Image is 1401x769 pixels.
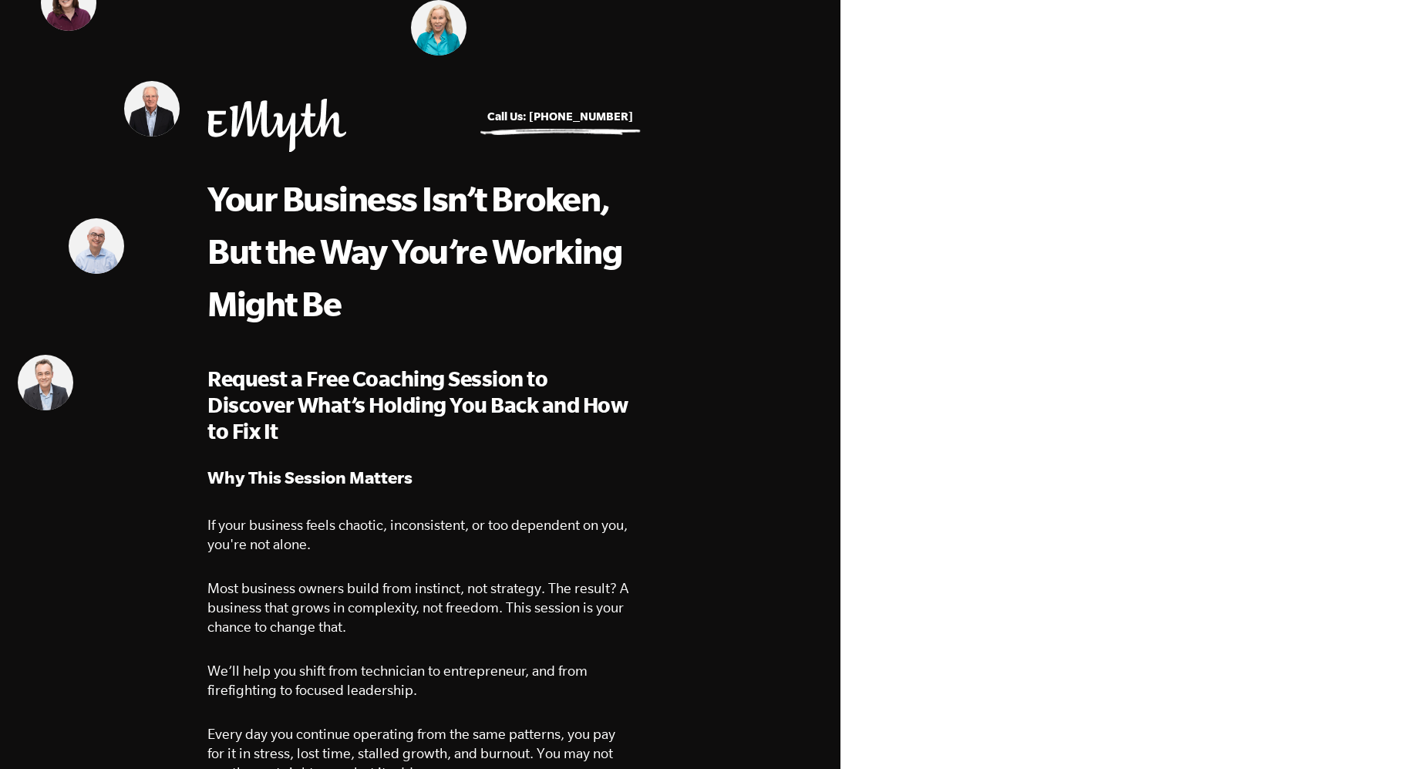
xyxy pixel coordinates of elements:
[207,517,628,552] span: If your business feels chaotic, inconsistent, or too dependent on you, you're not alone.
[207,663,588,698] span: We’ll help you shift from technician to entrepreneur, and from firefighting to focused leadership.
[207,366,628,443] span: Request a Free Coaching Session to Discover What’s Holding You Back and How to Fix It
[18,355,73,410] img: Nick Lawler, EMyth Business Coach
[207,99,346,152] img: EMyth
[69,218,124,274] img: Shachar Perlman, EMyth Business Coach
[207,179,621,322] span: Your Business Isn’t Broken, But the Way You’re Working Might Be
[487,110,633,123] a: Call Us: [PHONE_NUMBER]
[207,467,413,487] strong: Why This Session Matters
[124,81,180,137] img: Dick Clark, EMyth Business Coach
[207,580,628,635] span: Most business owners build from instinct, not strategy. The result? A business that grows in comp...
